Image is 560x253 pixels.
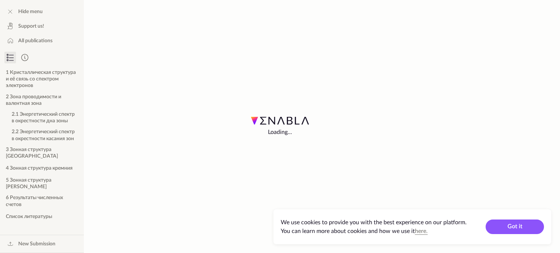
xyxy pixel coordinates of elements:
[18,8,43,15] span: Hide menu
[18,23,44,30] span: Support us!
[251,116,309,125] img: Enabla
[486,220,544,234] button: Got it
[415,228,428,234] a: here.
[18,37,52,44] span: All publications
[268,128,292,137] span: Loading...
[281,220,467,234] span: We use cookies to provide you with the best experience on our platform. You can learn more about ...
